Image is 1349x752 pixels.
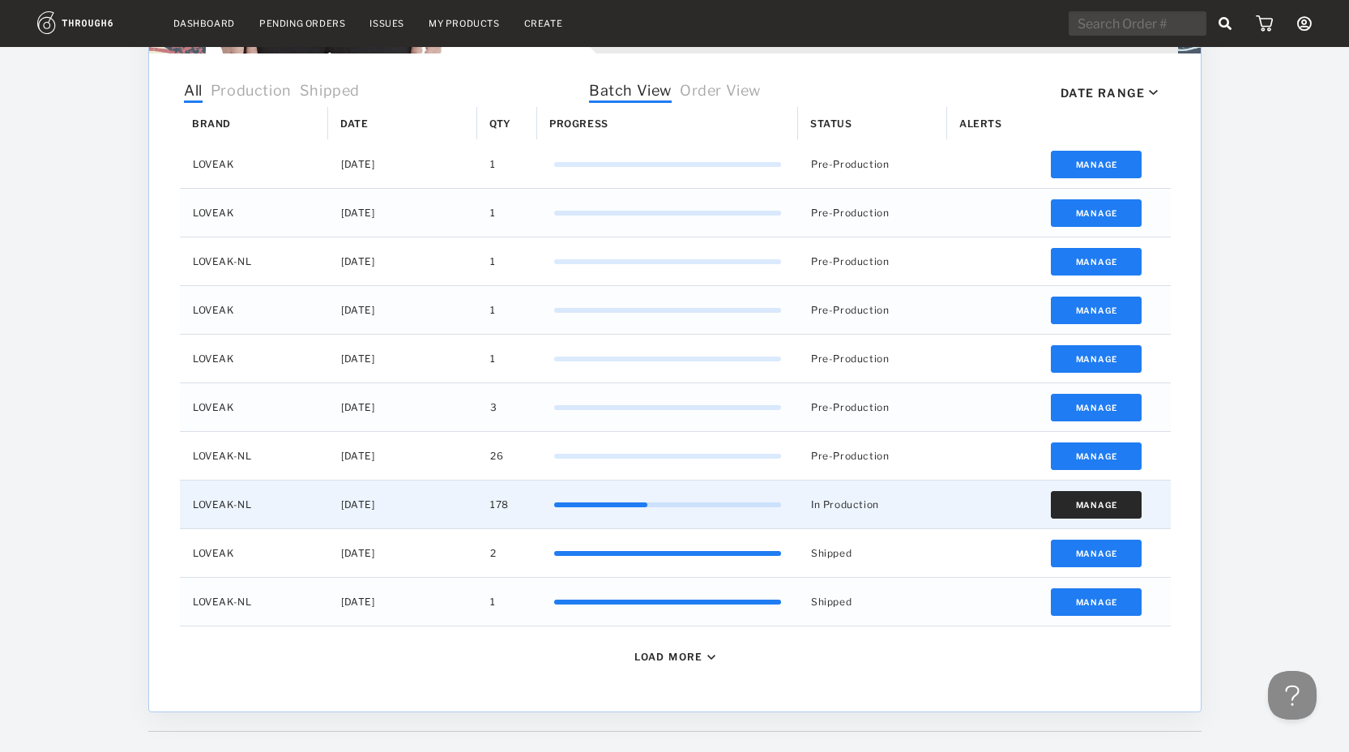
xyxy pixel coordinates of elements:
[1069,11,1206,36] input: Search Order #
[1050,588,1142,616] button: Manage
[180,481,1171,529] div: Press SPACE to select this row.
[328,481,477,528] div: [DATE]
[180,237,1171,286] div: Press SPACE to select this row.
[180,140,328,188] div: LOVEAK
[490,251,496,272] span: 1
[798,189,947,237] div: Pre-Production
[259,18,345,29] a: Pending Orders
[707,655,715,660] img: icon_caret_down_black.69fb8af9.svg
[798,335,947,382] div: Pre-Production
[489,117,511,130] span: Qty
[328,189,477,237] div: [DATE]
[798,529,947,577] div: Shipped
[180,578,328,626] div: LOVEAK-NL
[490,154,496,175] span: 1
[1050,345,1142,373] button: Manage
[490,446,503,467] span: 26
[490,300,496,321] span: 1
[798,432,947,480] div: Pre-Production
[798,237,947,285] div: Pre-Production
[328,578,477,626] div: [DATE]
[1061,86,1145,100] div: Date Range
[180,432,1171,481] div: Press SPACE to select this row.
[37,11,149,34] img: logo.1c10ca64.svg
[1050,491,1142,519] button: Manage
[180,237,328,285] div: LOVEAK-NL
[1050,248,1142,276] button: Manage
[549,117,608,130] span: Progress
[490,348,496,370] span: 1
[634,651,703,663] div: Load More
[490,203,496,224] span: 1
[180,286,328,334] div: LOVEAK
[328,237,477,285] div: [DATE]
[1149,90,1158,96] img: icon_caret_down_black.69fb8af9.svg
[328,383,477,431] div: [DATE]
[798,481,947,528] div: In Production
[328,140,477,188] div: [DATE]
[180,286,1171,335] div: Press SPACE to select this row.
[589,82,672,103] span: Batch View
[490,543,497,564] span: 2
[210,82,291,103] span: Production
[798,140,947,188] div: Pre-Production
[798,383,947,431] div: Pre-Production
[180,432,328,480] div: LOVEAK-NL
[173,18,235,29] a: Dashboard
[798,578,947,626] div: Shipped
[369,18,404,29] a: Issues
[1050,394,1142,421] button: Manage
[1268,671,1317,720] iframe: Toggle Customer Support
[1050,540,1142,567] button: Manage
[184,82,203,103] span: All
[490,592,496,613] span: 1
[1256,15,1273,32] img: icon_cart.dab5cea1.svg
[299,82,359,103] span: Shipped
[810,117,852,130] span: Status
[959,117,1002,130] span: Alerts
[1050,442,1142,470] button: Manage
[524,18,563,29] a: Create
[490,397,497,418] span: 3
[328,335,477,382] div: [DATE]
[180,140,1171,189] div: Press SPACE to select this row.
[180,383,328,431] div: LOVEAK
[1050,297,1142,324] button: Manage
[180,335,328,382] div: LOVEAK
[328,432,477,480] div: [DATE]
[1050,151,1142,178] button: Manage
[1050,199,1142,227] button: Manage
[328,529,477,577] div: [DATE]
[180,481,328,528] div: LOVEAK-NL
[192,117,231,130] span: Brand
[180,529,1171,578] div: Press SPACE to select this row.
[180,529,328,577] div: LOVEAK
[180,189,328,237] div: LOVEAK
[429,18,500,29] a: My Products
[180,189,1171,237] div: Press SPACE to select this row.
[180,383,1171,432] div: Press SPACE to select this row.
[180,578,1171,626] div: Press SPACE to select this row.
[798,286,947,334] div: Pre-Production
[180,335,1171,383] div: Press SPACE to select this row.
[680,82,761,103] span: Order View
[490,494,509,515] span: 178
[328,286,477,334] div: [DATE]
[340,117,368,130] span: Date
